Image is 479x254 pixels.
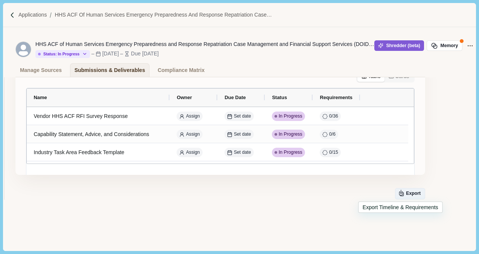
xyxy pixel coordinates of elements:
[224,148,253,157] button: Set date
[186,131,200,138] span: Assign
[47,12,55,18] img: Forward slash icon
[374,40,424,51] button: Shredder (beta)
[35,40,374,48] div: HHS ACF of Human Services Emergency Preparedness and Response Repatriation Case Management and Fi...
[20,64,62,77] div: Manage Sources
[427,40,462,51] button: Memory
[158,64,204,77] div: Compliance Matrix
[70,63,149,77] a: Submissions & Deliverables
[186,113,200,120] span: Assign
[15,63,66,77] a: Manage Sources
[120,50,123,58] div: –
[131,50,159,58] div: Due [DATE]
[320,95,352,100] span: Requirements
[34,109,163,124] div: Vendor HHS ACF RFI Survey Response
[279,113,302,120] span: In Progress
[177,112,202,121] button: Assign
[177,148,202,157] button: Assign
[18,11,47,19] a: Applications
[38,52,79,57] div: Status: In Progress
[153,63,209,77] a: Compliance Matrix
[75,64,145,77] div: Submissions & Deliverables
[177,130,202,139] button: Assign
[224,112,253,121] button: Set date
[234,113,251,120] span: Set date
[35,50,90,58] button: Status: In Progress
[279,131,302,138] span: In Progress
[177,95,192,100] span: Owner
[34,95,47,100] span: Name
[234,131,251,138] span: Set date
[92,50,95,58] div: –
[34,145,163,160] div: Industry Task Area Feedback Template
[329,131,336,138] span: 0 / 6
[329,149,338,156] span: 0 / 15
[9,12,16,18] img: Forward slash icon
[279,149,302,156] span: In Progress
[55,11,294,19] a: HHS ACF of Human Services Emergency Preparedness and Response Repatriation Case Management and Fi...
[102,50,119,58] div: [DATE]
[234,149,251,156] span: Set date
[186,149,200,156] span: Assign
[465,40,476,51] button: Application Actions
[395,188,425,199] button: Export
[34,127,163,142] div: Capability Statement, Advice, and Considerations
[224,95,246,100] span: Due Date
[272,95,287,100] span: Status
[329,113,338,120] span: 0 / 36
[16,42,31,57] svg: avatar
[224,130,253,139] button: Set date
